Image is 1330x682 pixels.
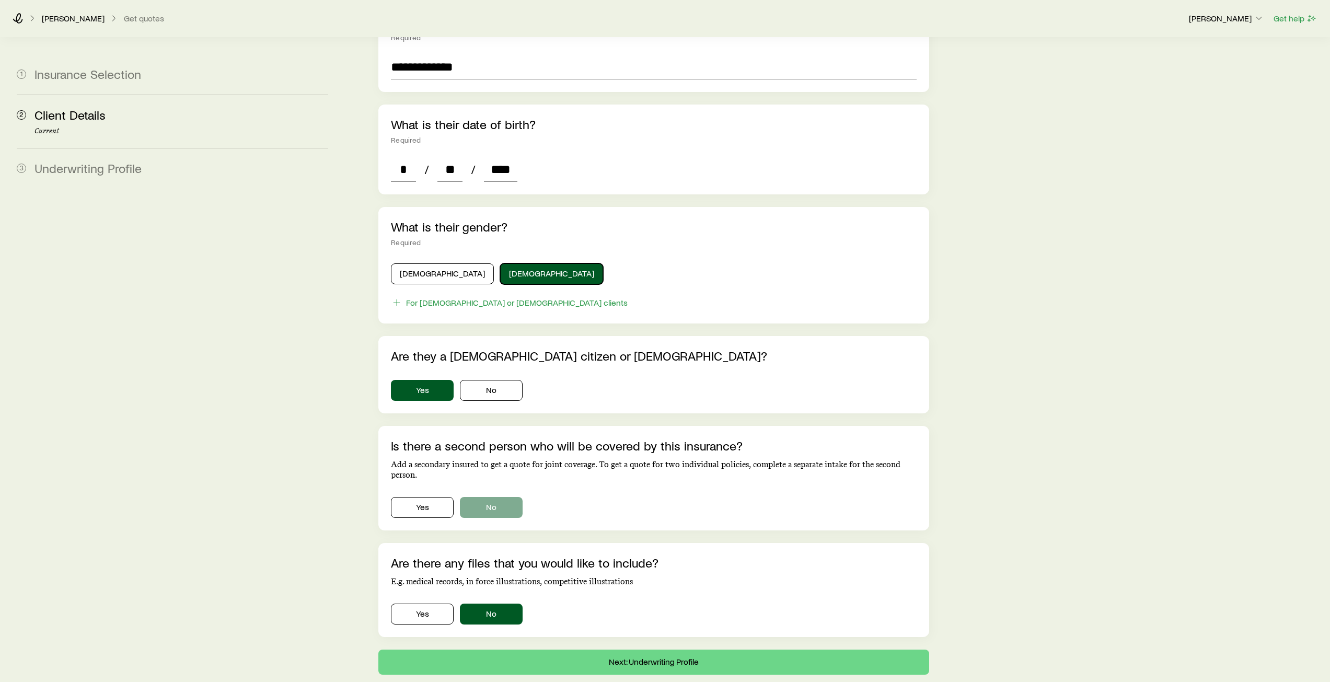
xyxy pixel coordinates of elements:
button: Yes [391,380,454,401]
p: Are they a [DEMOGRAPHIC_DATA] citizen or [DEMOGRAPHIC_DATA]? [391,349,916,363]
button: No [460,604,523,625]
p: [PERSON_NAME] [42,13,105,24]
button: [DEMOGRAPHIC_DATA] [391,263,494,284]
p: What is their date of birth? [391,117,916,132]
div: Required [391,33,916,42]
button: [DEMOGRAPHIC_DATA] [500,263,603,284]
p: What is their gender? [391,219,916,234]
button: For [DEMOGRAPHIC_DATA] or [DEMOGRAPHIC_DATA] clients [391,297,628,309]
span: 1 [17,70,26,79]
p: Current [34,127,328,135]
span: / [467,162,480,177]
button: Yes [391,604,454,625]
span: 2 [17,110,26,120]
p: Add a secondary insured to get a quote for joint coverage. To get a quote for two individual poli... [391,459,916,480]
span: 3 [17,164,26,173]
p: Is there a second person who will be covered by this insurance? [391,438,916,453]
button: Get help [1273,13,1317,25]
div: Required [391,136,916,144]
button: Get quotes [123,14,165,24]
p: E.g. medical records, in force illustrations, competitive illustrations [391,576,916,587]
span: Insurance Selection [34,66,141,82]
button: Next: Underwriting Profile [378,650,929,675]
button: [PERSON_NAME] [1188,13,1265,25]
span: Underwriting Profile [34,160,142,176]
button: No [460,380,523,401]
div: For [DEMOGRAPHIC_DATA] or [DEMOGRAPHIC_DATA] clients [406,297,628,308]
p: Are there any files that you would like to include? [391,556,916,570]
button: No [460,497,523,518]
span: / [420,162,433,177]
p: [PERSON_NAME] [1189,13,1264,24]
button: Yes [391,497,454,518]
div: Required [391,238,916,247]
span: Client Details [34,107,106,122]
